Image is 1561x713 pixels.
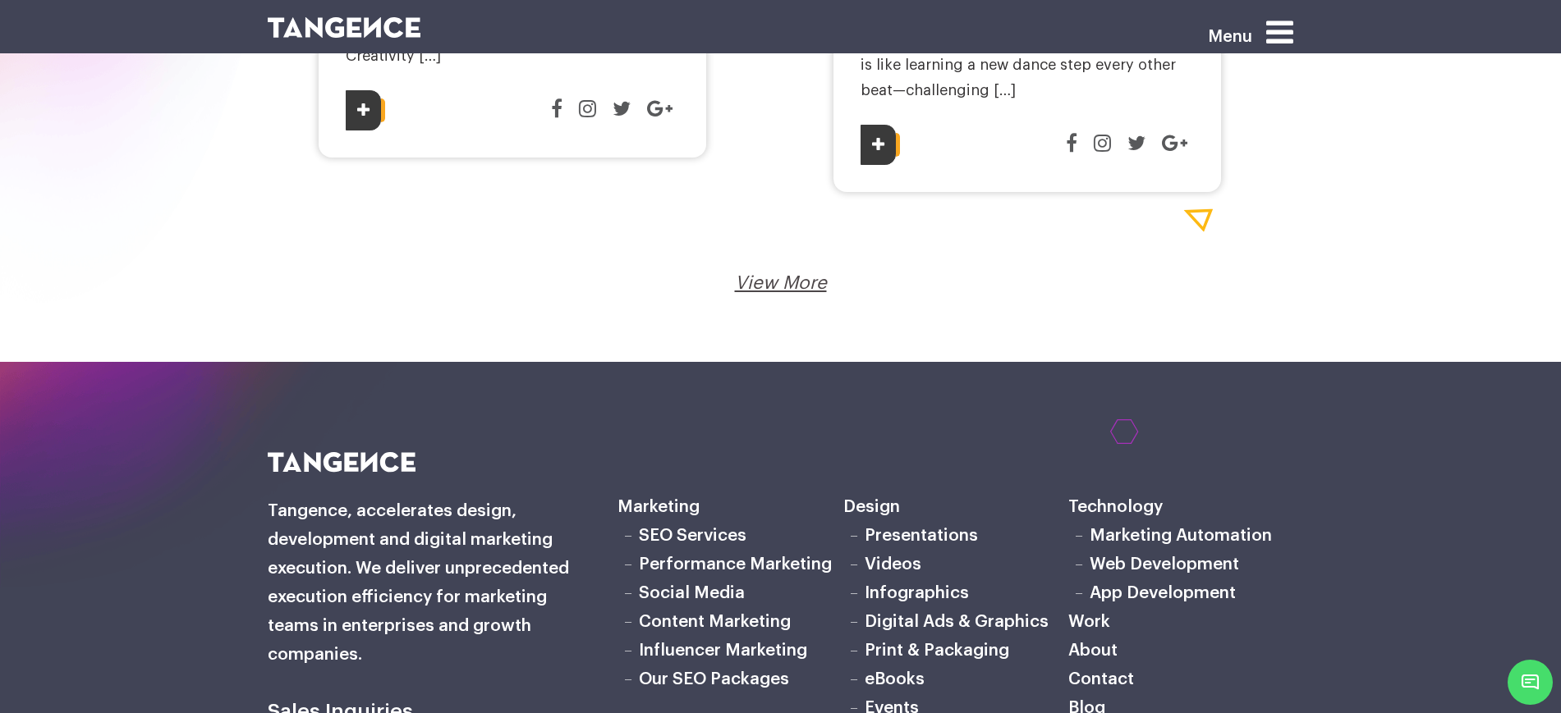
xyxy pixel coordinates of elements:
[639,670,789,688] a: Our SEO Packages
[639,527,746,544] a: SEO Services
[1068,670,1134,688] a: Contact
[1068,642,1118,659] a: About
[1090,555,1239,573] a: Web Development
[268,17,421,38] img: logo SVG
[268,497,594,670] h6: Tangence, accelerates design, development and digital marketing execution. We deliver unprecedent...
[618,493,842,522] h6: Marketing
[865,527,978,544] a: Presentations
[865,613,1049,630] a: Digital Ads & Graphics
[639,584,745,601] a: Social Media
[843,493,1068,522] h6: Design
[1090,584,1236,601] a: App Development
[865,670,925,688] a: eBooks
[865,584,969,601] a: Infographics
[1068,493,1293,522] h6: Technology
[865,555,921,573] a: Videos
[865,642,1009,659] a: Print & Packaging
[639,642,807,659] a: Influencer Marketing
[1090,527,1272,544] a: Marketing Automation
[1508,660,1553,705] span: Chat Widget
[639,555,832,573] a: Performance Marketing
[1068,613,1110,630] a: Work
[639,613,791,630] a: Content Marketing
[735,274,827,292] a: View More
